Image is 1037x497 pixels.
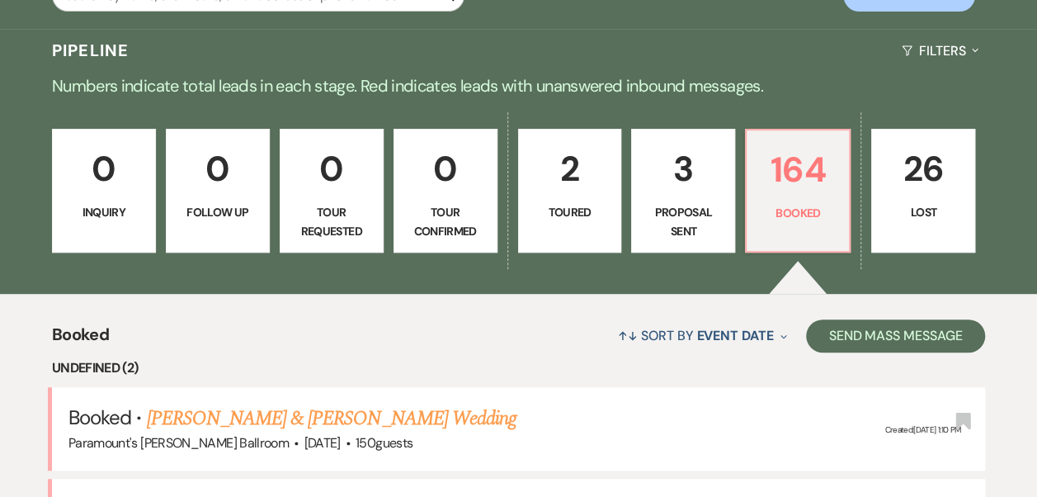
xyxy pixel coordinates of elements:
a: 26Lost [871,129,975,253]
p: Proposal Sent [642,203,724,240]
p: Tour Confirmed [404,203,487,240]
button: Sort By Event Date [611,314,793,357]
span: [DATE] [304,434,340,452]
p: 0 [404,141,487,196]
span: Paramount's [PERSON_NAME] Ballroom [68,434,289,452]
p: Booked [757,204,839,222]
p: Toured [529,203,611,221]
p: 26 [882,141,964,196]
li: undefined (2) [52,357,985,379]
a: 164Booked [745,129,851,253]
p: Lost [882,203,964,221]
a: [PERSON_NAME] & [PERSON_NAME] Wedding [146,404,516,433]
button: Send Mass Message [806,319,986,353]
span: Created: [DATE] 1:10 PM [884,424,960,435]
span: Event Date [696,327,773,344]
span: Booked [68,405,131,430]
span: 150 guests [356,434,412,452]
p: 0 [290,141,373,196]
p: 2 [529,141,611,196]
a: 0Tour Confirmed [394,129,497,253]
p: Inquiry [63,203,145,221]
p: 3 [642,141,724,196]
p: 164 [757,142,839,197]
span: Booked [52,322,109,357]
a: 2Toured [518,129,622,253]
a: 0Inquiry [52,129,156,253]
p: Tour Requested [290,203,373,240]
p: 0 [63,141,145,196]
button: Filters [895,29,985,73]
a: 0Tour Requested [280,129,384,253]
h3: Pipeline [52,39,130,62]
a: 0Follow Up [166,129,270,253]
p: 0 [177,141,259,196]
p: Follow Up [177,203,259,221]
a: 3Proposal Sent [631,129,735,253]
span: ↑↓ [618,327,638,344]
